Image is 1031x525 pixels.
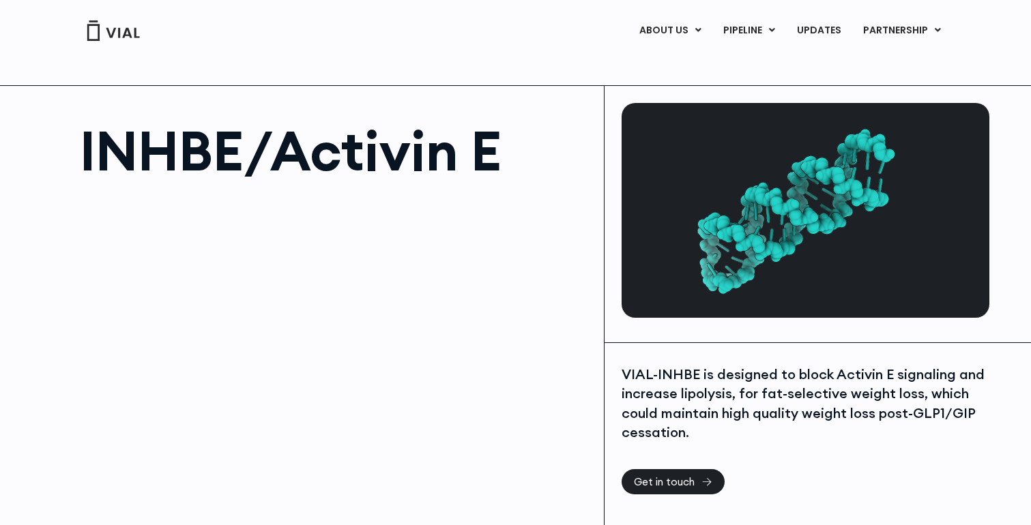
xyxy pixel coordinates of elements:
[786,19,852,42] a: UPDATES
[86,20,141,41] img: Vial Logo
[622,365,986,442] div: VIAL-INHBE is designed to block Activin E signaling and increase lipolysis, for fat-selective wei...
[80,123,591,178] h1: INHBE/Activin E
[622,469,725,494] a: Get in touch
[852,19,952,42] a: PARTNERSHIPMenu Toggle
[712,19,785,42] a: PIPELINEMenu Toggle
[634,477,695,487] span: Get in touch
[628,19,712,42] a: ABOUT USMenu Toggle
